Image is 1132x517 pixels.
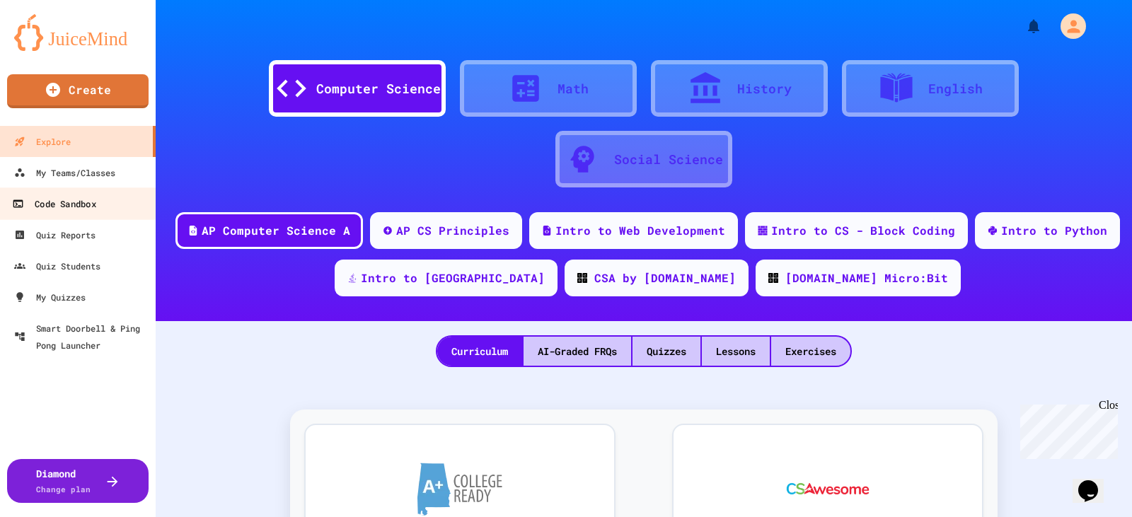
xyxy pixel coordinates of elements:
div: Quiz Students [14,257,100,274]
div: Quiz Reports [14,226,96,243]
img: CODE_logo_RGB.png [577,273,587,283]
div: Intro to Web Development [555,222,725,239]
div: My Notifications [999,14,1046,38]
div: Computer Science [316,79,441,98]
div: History [737,79,792,98]
div: AP Computer Science A [202,222,350,239]
a: Create [7,74,149,108]
div: CSA by [DOMAIN_NAME] [594,269,736,286]
div: Social Science [614,150,723,169]
div: Intro to [GEOGRAPHIC_DATA] [361,269,545,286]
img: logo-orange.svg [14,14,141,51]
div: English [928,79,983,98]
div: My Teams/Classes [14,164,115,181]
div: Smart Doorbell & Ping Pong Launcher [14,320,150,354]
div: My Quizzes [14,289,86,306]
img: A+ College Ready [417,463,502,516]
div: Intro to Python [1001,222,1107,239]
iframe: chat widget [1073,460,1118,503]
div: AI-Graded FRQs [524,337,631,366]
div: Math [558,79,589,98]
img: CODE_logo_RGB.png [768,273,778,283]
div: AP CS Principles [396,222,509,239]
div: Code Sandbox [12,195,96,213]
div: Diamond [36,466,91,496]
div: Chat with us now!Close [6,6,98,90]
div: Intro to CS - Block Coding [771,222,955,239]
button: DiamondChange plan [7,459,149,503]
div: Exercises [771,337,850,366]
div: Quizzes [633,337,700,366]
div: Curriculum [437,337,522,366]
span: Change plan [36,484,91,494]
div: Lessons [702,337,770,366]
div: [DOMAIN_NAME] Micro:Bit [785,269,948,286]
div: Explore [14,133,71,150]
iframe: chat widget [1015,399,1118,459]
div: My Account [1046,10,1090,42]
